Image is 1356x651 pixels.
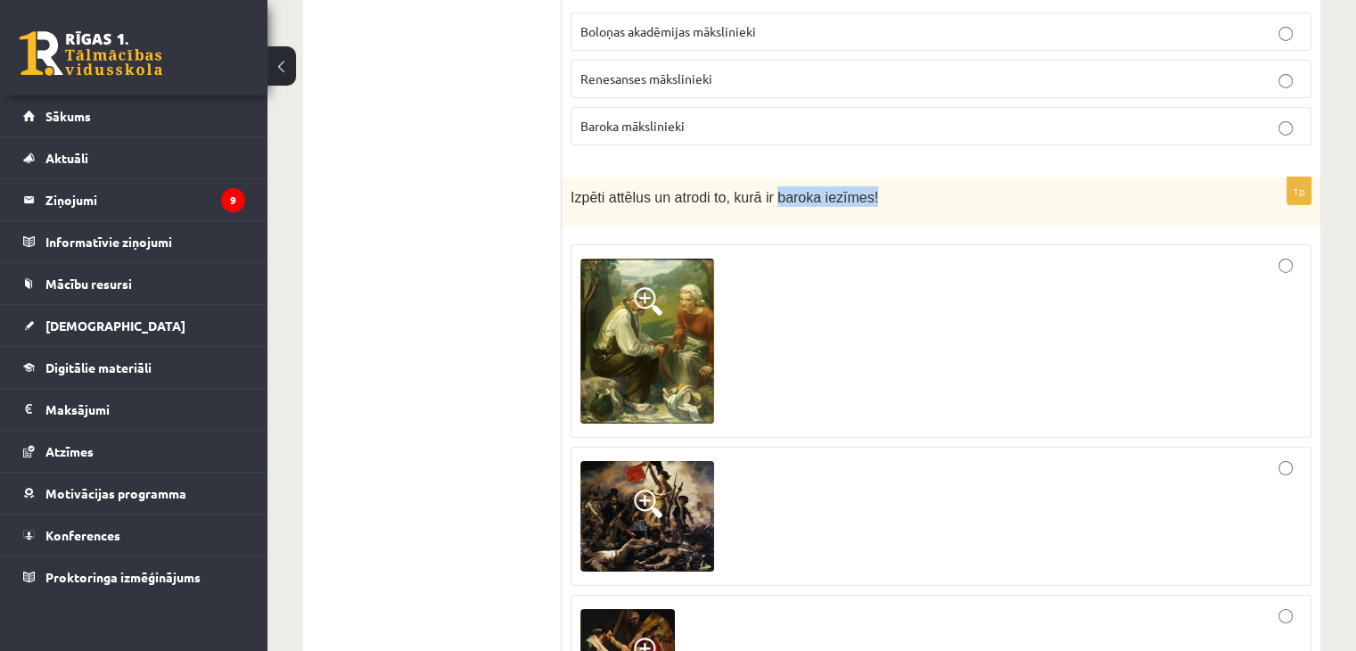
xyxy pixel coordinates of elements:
[45,150,88,166] span: Aktuāli
[45,221,245,262] legend: Informatīvie ziņojumi
[23,137,245,178] a: Aktuāli
[23,95,245,136] a: Sākums
[580,259,714,424] img: 1.png
[1286,177,1311,205] p: 1p
[20,31,162,76] a: Rīgas 1. Tālmācības vidusskola
[23,473,245,514] a: Motivācijas programma
[45,108,91,124] span: Sākums
[1278,121,1293,136] input: Baroka mākslinieki
[23,263,245,304] a: Mācību resursi
[23,431,245,472] a: Atzīmes
[45,389,245,430] legend: Maksājumi
[45,317,185,334] span: [DEMOGRAPHIC_DATA]
[580,70,712,87] span: Renesanses mākslinieki
[23,305,245,346] a: [DEMOGRAPHIC_DATA]
[23,389,245,430] a: Maksājumi
[45,359,152,375] span: Digitālie materiāli
[580,461,714,572] img: 2.png
[1278,74,1293,88] input: Renesanses mākslinieki
[45,485,186,501] span: Motivācijas programma
[23,515,245,556] a: Konferences
[45,443,94,459] span: Atzīmes
[23,179,245,220] a: Ziņojumi9
[571,190,878,205] span: Izpēti attēlus un atrodi to, kurā ir baroka iezīmes!
[45,179,245,220] legend: Ziņojumi
[221,188,245,212] i: 9
[1278,27,1293,41] input: Boloņas akadēmijas mākslinieki
[45,569,201,585] span: Proktoringa izmēģinājums
[45,276,132,292] span: Mācību resursi
[45,527,120,543] span: Konferences
[23,221,245,262] a: Informatīvie ziņojumi
[580,118,685,134] span: Baroka mākslinieki
[580,23,756,39] span: Boloņas akadēmijas mākslinieki
[23,347,245,388] a: Digitālie materiāli
[23,556,245,597] a: Proktoringa izmēģinājums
